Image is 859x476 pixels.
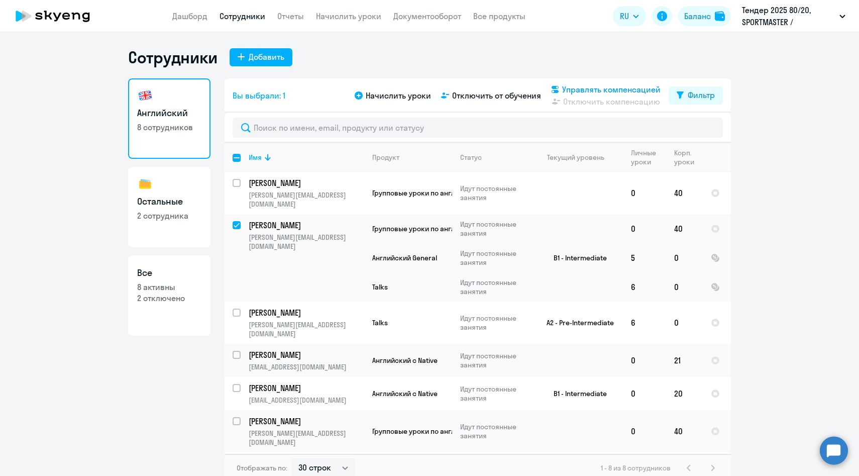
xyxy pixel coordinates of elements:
span: Talks [372,282,388,292]
td: A2 - Pre-Intermediate [529,302,623,344]
span: Групповые уроки по английскому языку для взрослых [372,427,553,436]
td: 40 [666,214,703,243]
p: Идут постоянные занятия [460,351,529,369]
div: Статус [460,153,482,162]
p: Идут постоянные занятия [460,422,529,440]
h3: Английский [137,107,201,120]
span: Управлять компенсацией [562,83,661,96]
td: 0 [623,344,666,377]
td: 5 [623,243,666,272]
span: Начислить уроки [366,89,431,102]
td: 21 [666,344,703,377]
td: 6 [623,272,666,302]
td: 40 [666,172,703,214]
span: Talks [372,318,388,327]
a: [PERSON_NAME] [249,349,364,360]
a: [PERSON_NAME] [249,307,364,318]
p: Идут постоянные занятия [460,385,529,403]
td: B1 - Intermediate [529,377,623,410]
p: [PERSON_NAME][EMAIL_ADDRESS][DOMAIN_NAME] [249,233,364,251]
a: Все8 активны2 отключено [128,255,210,336]
a: [PERSON_NAME] [249,177,364,188]
h3: Остальные [137,195,201,208]
img: english [137,87,153,104]
p: Идут постоянные занятия [460,220,529,238]
td: 0 [666,243,703,272]
p: Идут постоянные занятия [460,314,529,332]
p: Идут постоянные занятия [460,278,529,296]
td: 0 [666,302,703,344]
div: Фильтр [688,89,715,101]
input: Поиск по имени, email, продукту или статусу [233,118,723,138]
p: Тендер 2025 80/20, SPORTMASTER / Спортмастер [742,4,835,28]
div: Имя [249,153,364,162]
p: 8 сотрудников [137,122,201,133]
p: [PERSON_NAME] [249,307,362,318]
a: Отчеты [277,11,304,21]
p: Идут постоянные занятия [460,184,529,202]
p: 2 отключено [137,293,201,304]
td: 6 [623,302,666,344]
td: 0 [623,172,666,214]
div: Имя [249,153,262,162]
a: Остальные2 сотрудника [128,167,210,247]
span: Вы выбрали: 1 [233,89,285,102]
p: [EMAIL_ADDRESS][DOMAIN_NAME] [249,396,364,405]
span: Групповые уроки по английскому языку для взрослых [372,188,553,198]
td: 20 [666,377,703,410]
p: [PERSON_NAME] [249,383,362,394]
p: [PERSON_NAME][EMAIL_ADDRESS][DOMAIN_NAME] [249,429,364,447]
a: Начислить уроки [316,11,381,21]
span: Английский General [372,253,437,262]
span: 1 - 8 из 8 сотрудников [601,463,671,472]
p: Идут постоянные занятия [460,249,529,267]
p: [PERSON_NAME] [249,220,362,231]
a: [PERSON_NAME] [249,220,364,231]
a: Дашборд [172,11,207,21]
td: 0 [623,377,666,410]
p: [PERSON_NAME] [249,416,362,427]
td: B1 - Intermediate [529,214,623,302]
img: balance [715,11,725,21]
div: Продукт [372,153,399,162]
a: Документооборот [393,11,461,21]
span: Отключить от обучения [452,89,541,102]
div: Личные уроки [631,148,666,166]
span: Отображать по: [237,463,287,472]
a: Сотрудники [220,11,265,21]
a: [PERSON_NAME] [249,383,364,394]
img: others [137,176,153,192]
span: Английский с Native [372,389,438,398]
span: RU [620,10,629,22]
div: Корп. уроки [674,148,702,166]
button: Добавить [230,48,292,66]
td: 0 [623,410,666,452]
span: Английский с Native [372,356,438,365]
h1: Сотрудники [128,47,218,67]
h3: Все [137,266,201,279]
div: Добавить [249,51,284,63]
td: 0 [666,272,703,302]
span: Групповые уроки по английскому языку для взрослых [372,224,553,233]
button: Фильтр [669,86,723,105]
p: 2 сотрудника [137,210,201,221]
p: 8 активны [137,281,201,293]
button: Тендер 2025 80/20, SPORTMASTER / Спортмастер [737,4,850,28]
p: [EMAIL_ADDRESS][DOMAIN_NAME] [249,362,364,371]
div: Баланс [684,10,711,22]
div: Текущий уровень [538,153,622,162]
div: Текущий уровень [547,153,604,162]
p: [PERSON_NAME] [249,349,362,360]
a: Все продукты [473,11,525,21]
p: [PERSON_NAME] [249,177,362,188]
p: [PERSON_NAME][EMAIL_ADDRESS][DOMAIN_NAME] [249,320,364,338]
a: [PERSON_NAME] [249,416,364,427]
a: Английский8 сотрудников [128,78,210,159]
button: Балансbalance [678,6,731,26]
p: [PERSON_NAME][EMAIL_ADDRESS][DOMAIN_NAME] [249,191,364,209]
td: 0 [623,214,666,243]
td: 40 [666,410,703,452]
button: RU [613,6,646,26]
